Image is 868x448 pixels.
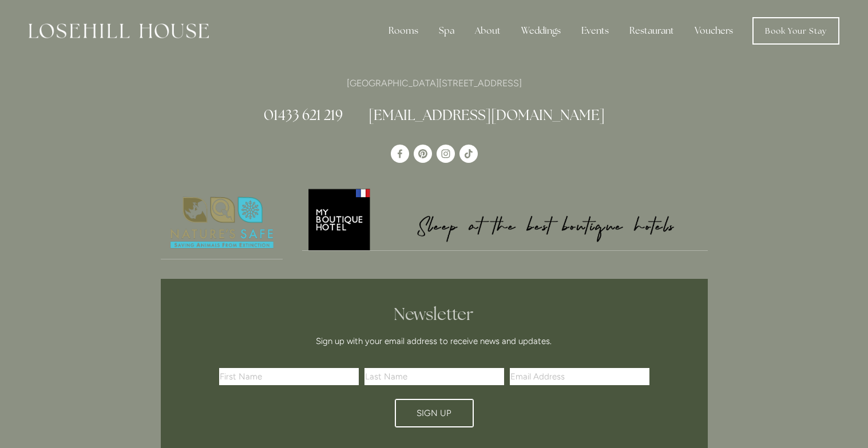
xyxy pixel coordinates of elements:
[512,19,570,42] div: Weddings
[430,19,463,42] div: Spa
[161,187,283,259] img: Nature's Safe - Logo
[620,19,683,42] div: Restaurant
[459,145,478,163] a: TikTok
[395,399,474,427] button: Sign Up
[219,368,359,385] input: First Name
[466,19,510,42] div: About
[437,145,455,163] a: Instagram
[264,106,343,124] a: 01433 621 219
[685,19,742,42] a: Vouchers
[29,23,209,38] img: Losehill House
[752,17,839,45] a: Book Your Stay
[417,408,451,418] span: Sign Up
[161,75,708,91] p: [GEOGRAPHIC_DATA][STREET_ADDRESS]
[414,145,432,163] a: Pinterest
[223,304,645,325] h2: Newsletter
[510,368,649,385] input: Email Address
[223,334,645,348] p: Sign up with your email address to receive news and updates.
[364,368,504,385] input: Last Name
[161,187,283,259] a: Nature's Safe - Logo
[379,19,427,42] div: Rooms
[368,106,605,124] a: [EMAIL_ADDRESS][DOMAIN_NAME]
[302,187,708,250] img: My Boutique Hotel - Logo
[391,145,409,163] a: Losehill House Hotel & Spa
[572,19,618,42] div: Events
